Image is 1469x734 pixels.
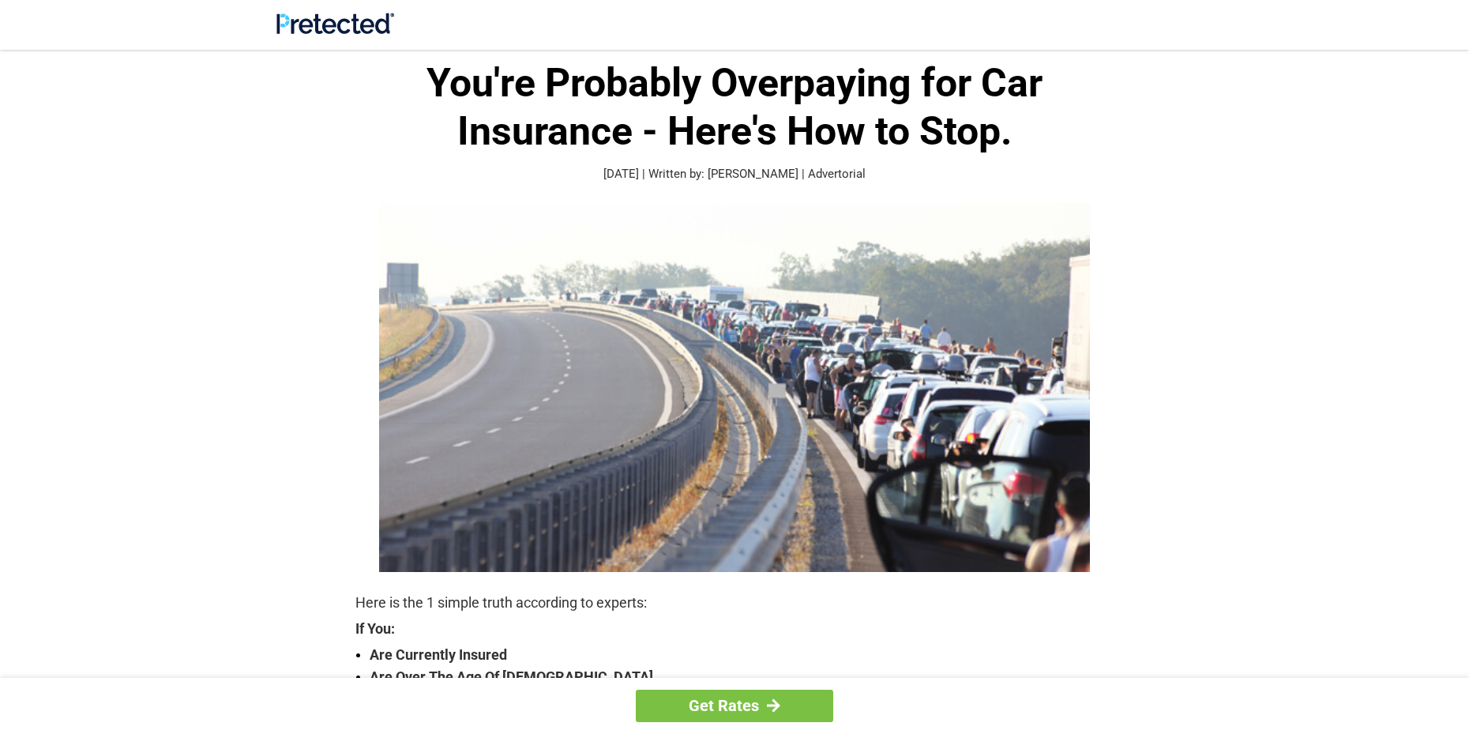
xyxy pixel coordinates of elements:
[370,666,1114,688] strong: Are Over The Age Of [DEMOGRAPHIC_DATA]
[355,592,1114,614] p: Here is the 1 simple truth according to experts:
[370,644,1114,666] strong: Are Currently Insured
[276,22,394,37] a: Site Logo
[355,165,1114,183] p: [DATE] | Written by: [PERSON_NAME] | Advertorial
[636,690,833,722] a: Get Rates
[355,59,1114,156] h1: You're Probably Overpaying for Car Insurance - Here's How to Stop.
[355,622,1114,636] strong: If You:
[276,13,394,34] img: Site Logo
